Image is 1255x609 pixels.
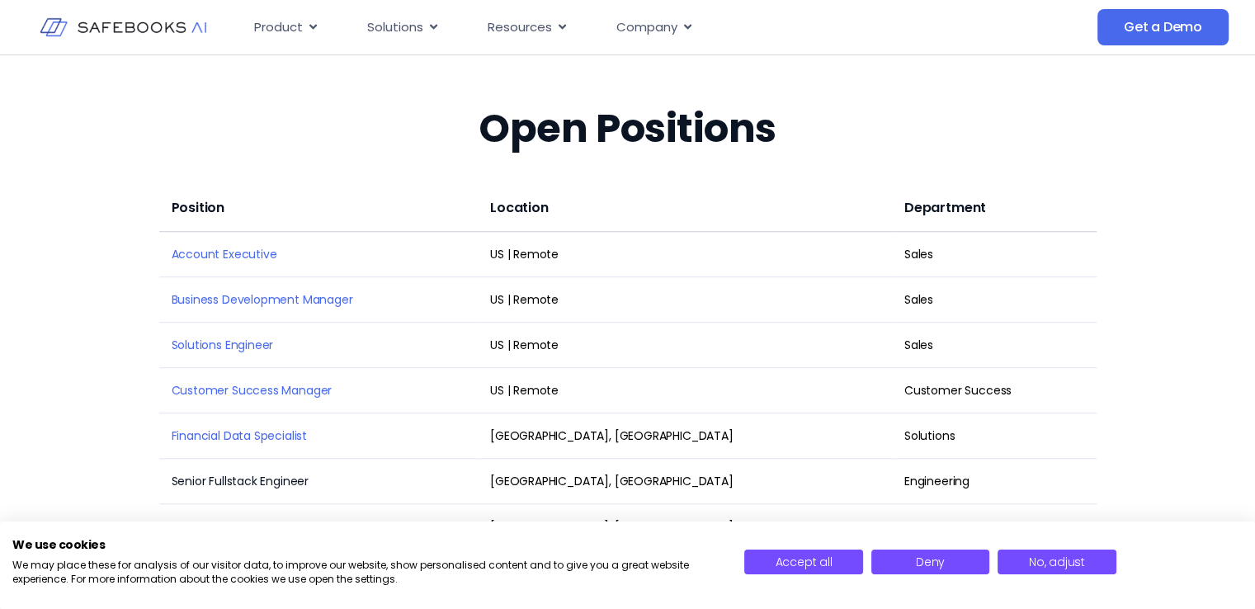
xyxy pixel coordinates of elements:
[871,550,989,574] button: Deny all cookies
[904,475,1084,487] div: Engineering
[367,18,423,37] span: Solutions
[904,339,1084,351] div: Sales
[172,291,353,308] a: Business Development Manager
[904,385,1084,396] div: Customer Success
[1124,19,1202,35] span: Get a Demo
[616,18,677,37] span: Company
[488,18,552,37] span: Resources
[490,248,880,260] div: US | Remote
[1097,9,1229,45] a: Get a Demo
[490,475,880,487] div: [GEOGRAPHIC_DATA], [GEOGRAPHIC_DATA]
[490,198,549,217] span: Location
[254,18,303,37] span: Product
[172,246,277,262] a: Account Executive
[12,559,720,587] p: We may place these for analysis of our visitor data, to improve our website, show personalised co...
[172,427,308,444] a: Financial Data Specialist
[172,473,309,489] a: Senior Fullstack Engineer
[172,198,225,217] span: Position
[904,430,1084,441] div: Solutions
[241,12,955,44] nav: Menu
[490,430,880,441] div: [GEOGRAPHIC_DATA], [GEOGRAPHIC_DATA]
[775,554,832,570] span: Accept all
[916,554,945,570] span: Deny
[172,337,274,353] a: Solutions Engineer
[904,198,986,217] span: Department
[159,106,1097,152] h2: Open Positions
[998,550,1116,574] button: Adjust cookie preferences
[172,382,333,399] a: Customer Success Manager
[241,12,955,44] div: Menu Toggle
[490,385,880,396] div: US | Remote
[904,248,1084,260] div: Sales
[744,550,862,574] button: Accept all cookies
[490,294,880,305] div: US | Remote
[1029,554,1085,570] span: No, adjust
[490,339,880,351] div: US | Remote
[12,537,720,552] h2: We use cookies
[904,294,1084,305] div: Sales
